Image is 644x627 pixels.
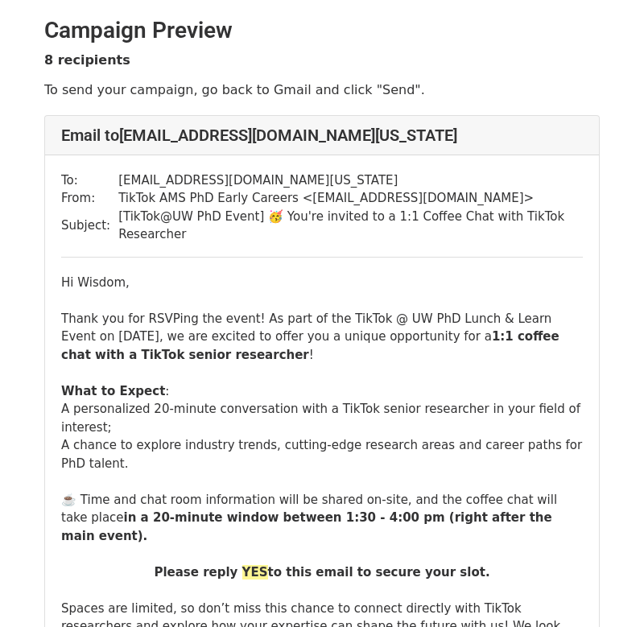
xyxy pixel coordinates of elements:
[118,208,583,244] td: [TikTok@UW PhD Event] 🥳 You're invited to a 1:1 Coffee Chat with TikTok Researcher
[61,274,583,292] div: Hi Wisdom,
[61,329,559,362] strong: 1:1 coffee chat with a TikTok senior researcher
[61,400,583,436] div: A personalized 20-minute conversation with a TikTok senior researcher in your field of interest;
[118,171,583,190] td: [EMAIL_ADDRESS][DOMAIN_NAME][US_STATE]
[61,510,552,543] strong: in a 20-minute window between 1:30 - 4:00 pm (right after the main event).
[242,565,268,580] strong: YES
[61,171,118,190] td: To:
[118,189,583,208] td: TikTok AMS PhD Early Careers < [EMAIL_ADDRESS][DOMAIN_NAME] >
[61,310,583,365] div: Thank you for RSVPing the event! As part of the TikTok @ UW PhD Lunch & Learn Event on [DATE], we...
[61,384,165,398] strong: What to Expect
[61,491,583,546] div: ☕️ Time and chat room information will be shared on-site, and the coffee chat will take place
[61,126,583,145] h4: Email to [EMAIL_ADDRESS][DOMAIN_NAME][US_STATE]
[61,189,118,208] td: From:
[61,382,583,401] div: :
[44,17,600,44] h2: Campaign Preview
[154,565,237,580] strong: Please reply
[44,81,600,98] p: To send your campaign, go back to Gmail and click "Send".
[44,52,130,68] strong: 8 recipients
[61,436,583,472] div: A chance to explore industry trends, cutting-edge research areas and career paths for PhD talent.
[61,208,118,244] td: Subject:
[268,565,490,580] strong: to this email to secure your slot.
